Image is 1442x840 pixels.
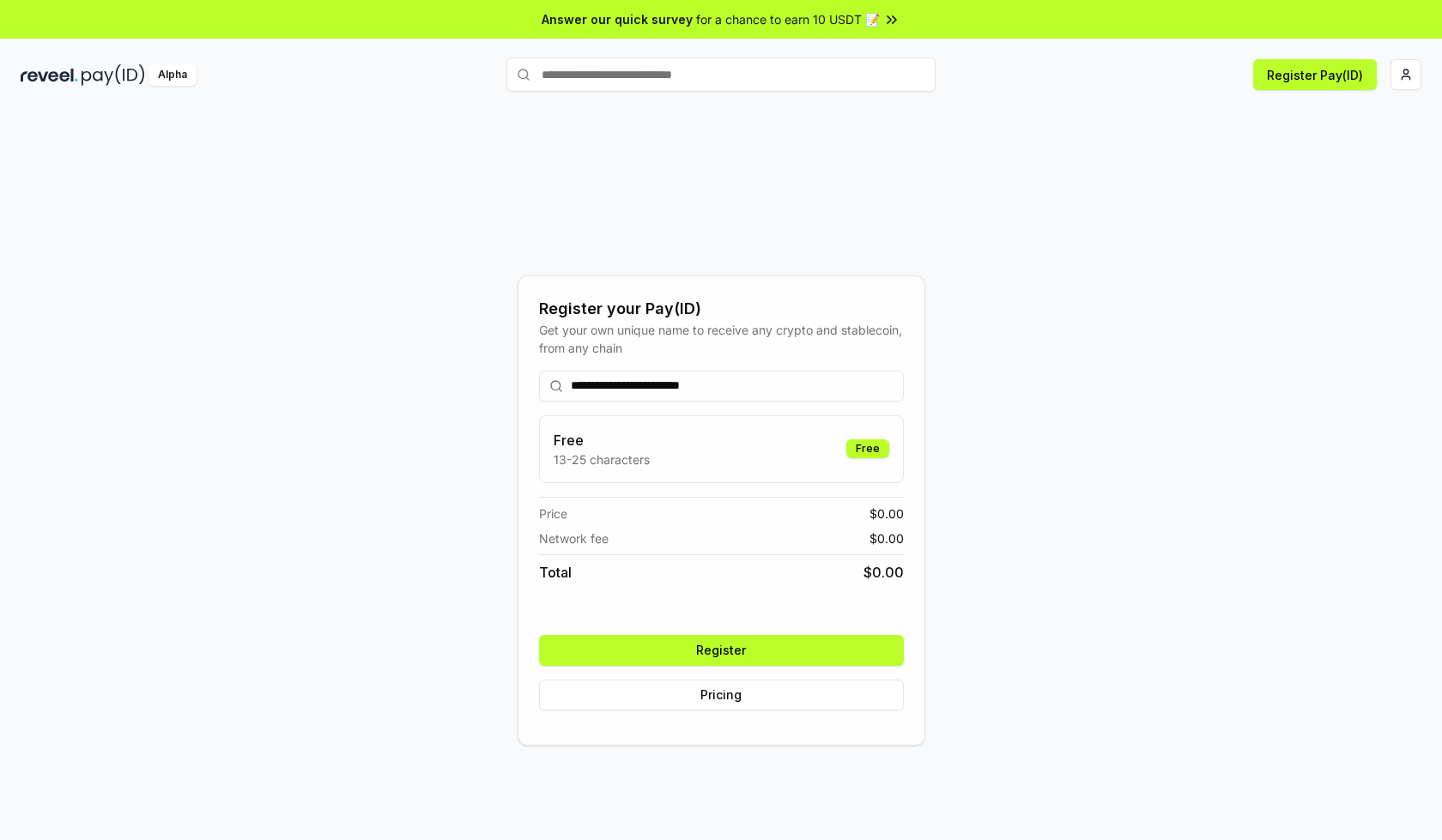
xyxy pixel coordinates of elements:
button: Register Pay(ID) [1253,59,1377,90]
h3: Free [554,430,650,450]
span: Network fee [539,529,609,547]
span: $ 0.00 [869,505,904,523]
img: reveel_dark [21,64,78,86]
div: Free [846,439,889,458]
span: $ 0.00 [869,529,904,547]
span: Answer our quick survey [542,10,693,28]
span: $ 0.00 [863,562,904,583]
button: Register [539,635,904,666]
div: Alpha [148,64,197,86]
img: pay_id [82,64,145,86]
span: for a chance to earn 10 USDT 📝 [696,10,880,28]
span: Price [539,505,567,523]
div: Get your own unique name to receive any crypto and stablecoin, from any chain [539,321,904,357]
button: Pricing [539,680,904,710]
span: Total [539,562,572,583]
div: Register your Pay(ID) [539,297,904,321]
p: 13-25 characters [554,450,650,468]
